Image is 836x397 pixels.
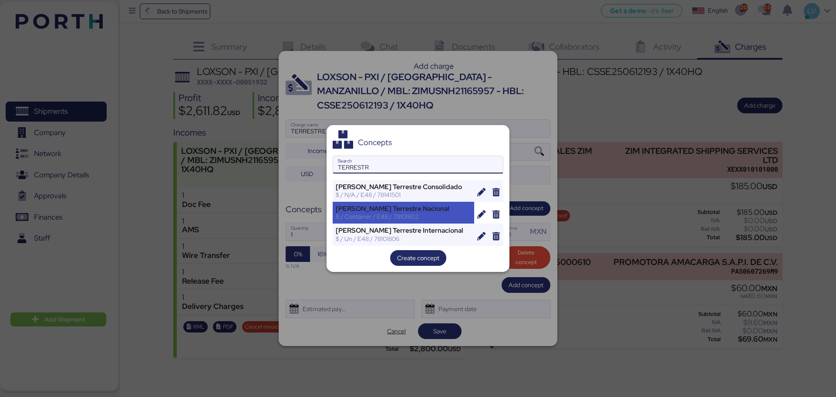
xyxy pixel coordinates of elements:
div: $ / Container / E48 / 78101802 [336,213,471,221]
button: Create concept [390,250,446,266]
div: $ / N/A / E48 / 78141501 [336,191,471,199]
div: [PERSON_NAME] Terrestre Consolidado [336,183,471,191]
div: [PERSON_NAME] Terrestre Internacional [336,227,471,234]
span: Create concept [397,253,439,263]
div: Concepts [358,139,392,146]
div: $ / Un / E48 / 78101806 [336,235,471,243]
div: [PERSON_NAME] Terrestre Nacional [336,205,471,213]
input: Search [333,156,503,173]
